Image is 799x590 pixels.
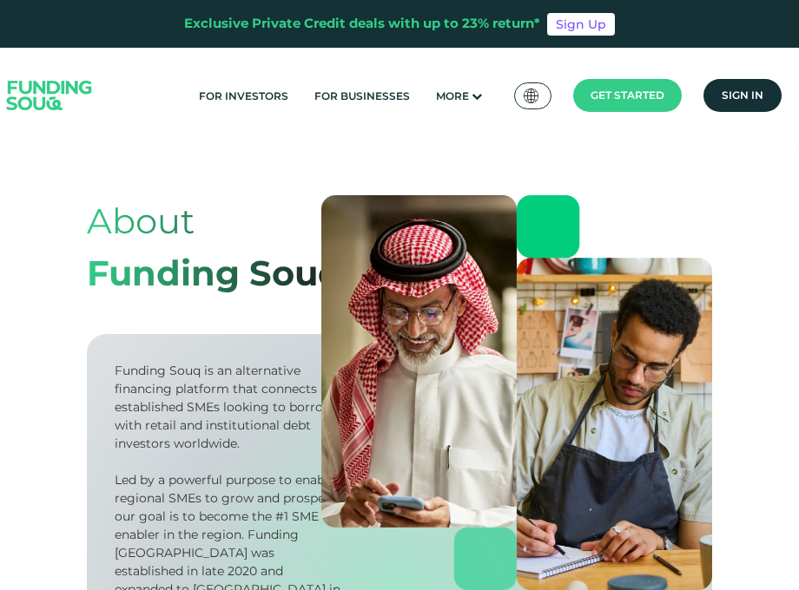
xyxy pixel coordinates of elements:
a: For Investors [195,82,293,110]
span: Get started [591,88,664,102]
span: More [436,89,469,102]
div: Funding Souq [87,247,342,299]
div: About [87,195,342,247]
a: Sign Up [547,13,615,36]
a: For Businesses [310,82,414,110]
a: Sign in [703,79,782,112]
div: Funding Souq is an alternative financing platform that connects established SMEs looking to borro... [115,362,342,453]
div: Exclusive Private Credit deals with up to 23% return* [184,14,540,34]
img: about-us-banner [321,195,712,590]
img: SA Flag [524,88,539,103]
span: Sign in [722,88,763,102]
